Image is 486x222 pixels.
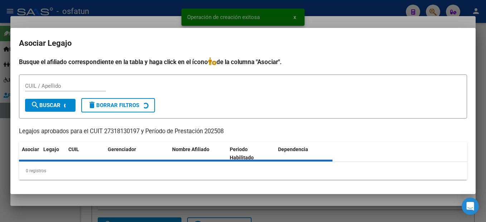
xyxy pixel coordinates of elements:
[22,146,39,152] span: Asociar
[40,142,65,165] datatable-header-cell: Legajo
[169,142,227,165] datatable-header-cell: Nombre Afiliado
[81,98,155,112] button: Borrar Filtros
[88,102,139,108] span: Borrar Filtros
[65,142,105,165] datatable-header-cell: CUIL
[172,146,209,152] span: Nombre Afiliado
[19,162,467,180] div: 0 registros
[68,146,79,152] span: CUIL
[275,142,333,165] datatable-header-cell: Dependencia
[88,101,96,109] mat-icon: delete
[43,146,59,152] span: Legajo
[19,37,467,50] h2: Asociar Legajo
[462,198,479,215] div: Open Intercom Messenger
[278,146,308,152] span: Dependencia
[105,142,169,165] datatable-header-cell: Gerenciador
[19,142,40,165] datatable-header-cell: Asociar
[25,99,76,112] button: Buscar
[31,102,60,108] span: Buscar
[230,146,254,160] span: Periodo Habilitado
[19,127,467,136] p: Legajos aprobados para el CUIT 27318130197 y Período de Prestación 202508
[227,142,275,165] datatable-header-cell: Periodo Habilitado
[31,101,39,109] mat-icon: search
[108,146,136,152] span: Gerenciador
[19,57,467,67] h4: Busque el afiliado correspondiente en la tabla y haga click en el ícono de la columna "Asociar".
